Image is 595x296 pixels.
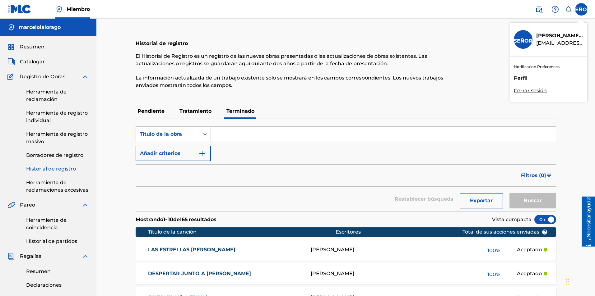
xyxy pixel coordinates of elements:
[26,268,89,275] a: Resumen
[572,7,591,12] font: SEÑOR
[575,3,588,16] div: Menú de usuario
[517,168,556,183] button: Filtros (0)
[514,75,527,81] font: Perfil
[136,146,211,161] button: Añadir criterios
[487,271,496,277] font: 100
[26,166,76,172] font: Historial de registro
[26,281,89,289] a: Declaraciones
[7,58,45,66] a: CatalogarCatalogar
[311,247,354,253] font: [PERSON_NAME]
[179,108,212,114] font: Tratamiento
[26,130,89,145] a: Herramienta de registro masivo
[536,33,581,39] font: [PERSON_NAME]
[551,6,559,13] img: ayuda
[26,131,88,144] font: Herramienta de registro masivo
[514,88,547,93] font: Cerrar sesión
[20,253,41,259] font: Regalías
[136,216,163,222] font: Mostrando
[189,216,216,222] font: resultados
[549,3,561,16] div: Ayuda
[514,64,560,70] a: Notification Preferences
[140,150,180,156] font: Añadir criterios
[514,38,532,44] font: SEÑOR
[566,272,569,291] div: Arrastrar
[26,109,89,124] a: Herramienta de registro individual
[136,53,427,66] font: El Historial de Registro es un registro de las nuevas obras presentadas o las actualizaciones de ...
[163,216,165,222] font: 1
[26,217,67,230] font: Herramienta de coincidencia
[514,75,527,82] a: Perfil
[460,193,503,208] button: Exportar
[7,58,15,66] img: Catalogar
[26,89,67,102] font: Herramienta de reclamación
[546,174,552,177] img: filtrar
[81,73,89,80] img: expandir
[165,216,167,222] font: -
[81,253,89,260] img: expandir
[564,266,595,296] iframe: Widget de chat
[533,3,545,16] a: Búsqueda pública
[26,268,51,274] font: Resumen
[492,216,532,222] font: Vista compacta
[26,152,89,159] a: Borradores de registro
[336,229,361,235] font: Escritores
[535,6,543,13] img: buscar
[136,75,443,88] font: La información actualizada de un trabajo existente solo se mostrará en los campos correspondiente...
[26,110,88,123] font: Herramienta de registro individual
[7,253,15,260] img: Regalías
[148,246,302,253] a: LAS ESTRELLAS [PERSON_NAME]
[168,216,173,222] font: 10
[487,248,496,253] font: 100
[20,44,44,50] font: Resumen
[148,229,197,235] font: Título de la canción
[517,271,542,276] font: Aceptado
[140,131,182,137] font: Título de la obra
[173,216,180,222] font: de
[20,202,35,208] font: Pareo
[19,24,61,30] font: marcelolalorago
[55,6,63,13] img: Titular de los derechos superior
[20,74,65,80] font: Registro de Obras
[544,172,546,178] font: )
[81,201,89,209] img: expandir
[470,198,493,203] font: Exportar
[496,271,500,277] font: %
[26,165,89,173] a: Historial de registro
[180,216,188,222] font: 165
[543,229,546,235] font: ?
[7,24,15,31] img: Cuentas
[26,238,77,244] font: Historial de partidos
[26,282,62,288] font: Declaraciones
[136,40,188,46] font: Historial de registro
[7,43,15,51] img: Resumen
[148,271,251,276] font: DESPERTAR JUNTO A [PERSON_NAME]
[7,73,16,80] img: Registro de Obras
[311,271,354,276] font: [PERSON_NAME]
[198,150,206,157] img: 9d2ae6d4665cec9f34b9.svg
[517,247,542,253] font: Aceptado
[26,179,89,194] a: Herramienta de reclamaciones excesivas
[19,24,61,31] h5: marcelolalorago
[536,39,583,47] p: marcelolalorago@gmail.com
[148,270,302,277] a: DESPERTAR JUNTO A [PERSON_NAME]
[565,6,571,12] div: Notificaciones
[536,32,583,39] p: Marcelo Rago
[137,108,165,114] font: Pendiente
[67,6,90,12] font: Miembro
[148,247,235,253] font: LAS ESTRELLAS [PERSON_NAME]
[7,5,31,14] img: Logotipo del MLC
[136,126,556,212] form: Formulario de búsqueda
[26,152,83,158] font: Borradores de registro
[578,197,595,247] iframe: Centro de recursos
[463,229,539,235] font: Total de sus acciones enviadas
[496,248,500,253] font: %
[26,216,89,231] a: Herramienta de coincidencia
[26,88,89,103] a: Herramienta de reclamación
[20,59,45,65] font: Catalogar
[521,172,541,178] font: Filtros (
[7,43,44,51] a: ResumenResumen
[26,238,89,245] a: Historial de partidos
[226,108,254,114] font: Terminado
[26,180,88,193] font: Herramienta de reclamaciones excesivas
